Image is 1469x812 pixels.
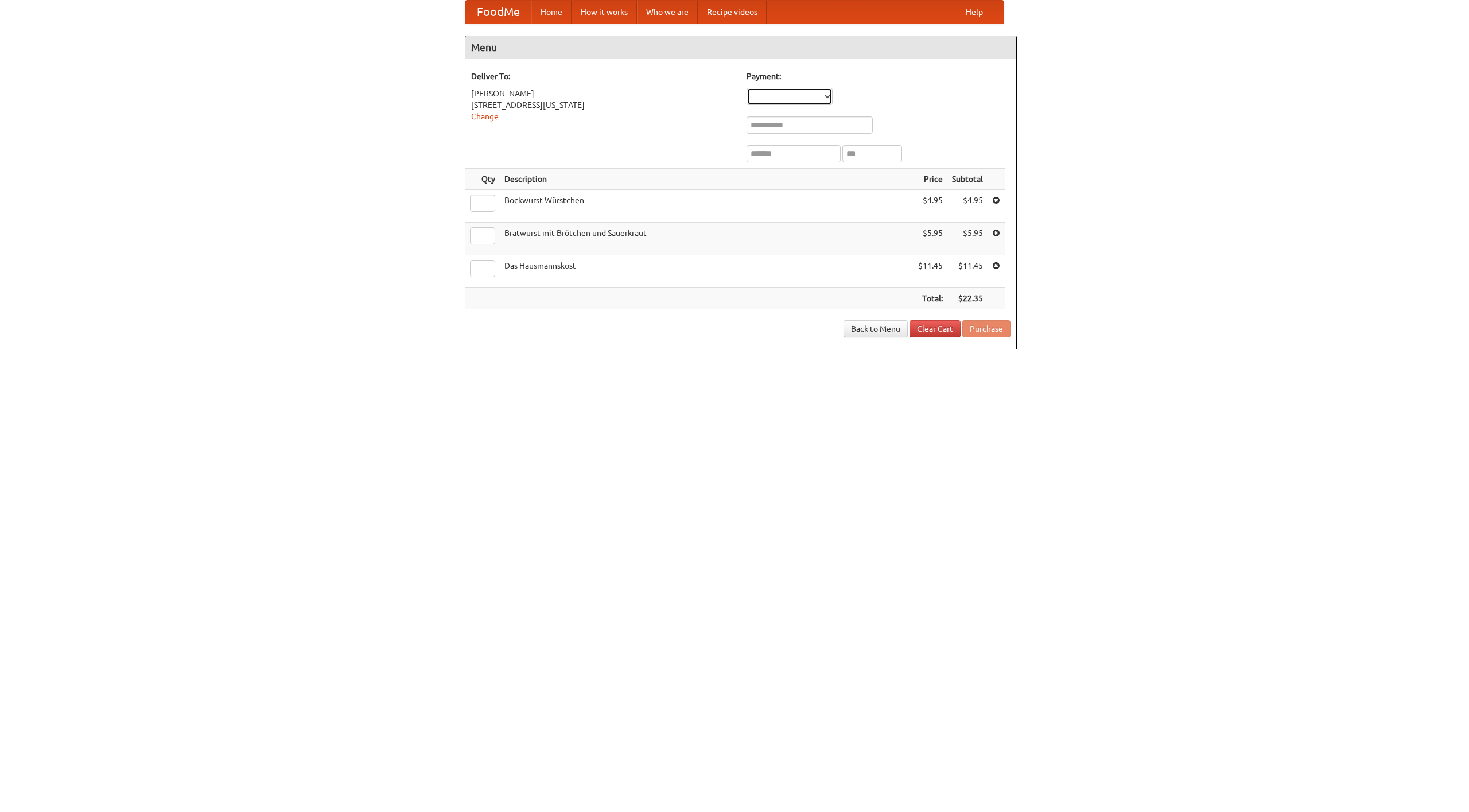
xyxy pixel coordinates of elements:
[914,190,947,223] td: $4.95
[947,169,988,190] th: Subtotal
[747,71,1011,82] h5: Payment:
[465,1,531,24] a: FoodMe
[500,223,914,255] td: Bratwurst mit Brötchen und Sauerkraut
[465,36,1016,59] h4: Menu
[914,223,947,255] td: $5.95
[962,320,1011,337] button: Purchase
[500,190,914,223] td: Bockwurst Würstchen
[947,288,988,309] th: $22.35
[947,223,988,255] td: $5.95
[465,169,500,190] th: Qty
[914,169,947,190] th: Price
[914,288,947,309] th: Total:
[531,1,572,24] a: Home
[500,169,914,190] th: Description
[957,1,992,24] a: Help
[947,255,988,288] td: $11.45
[471,88,735,99] div: [PERSON_NAME]
[698,1,767,24] a: Recipe videos
[572,1,637,24] a: How it works
[947,190,988,223] td: $4.95
[637,1,698,24] a: Who we are
[500,255,914,288] td: Das Hausmannskost
[844,320,908,337] a: Back to Menu
[910,320,961,337] a: Clear Cart
[914,255,947,288] td: $11.45
[471,112,499,121] a: Change
[471,71,735,82] h5: Deliver To:
[471,99,735,111] div: [STREET_ADDRESS][US_STATE]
